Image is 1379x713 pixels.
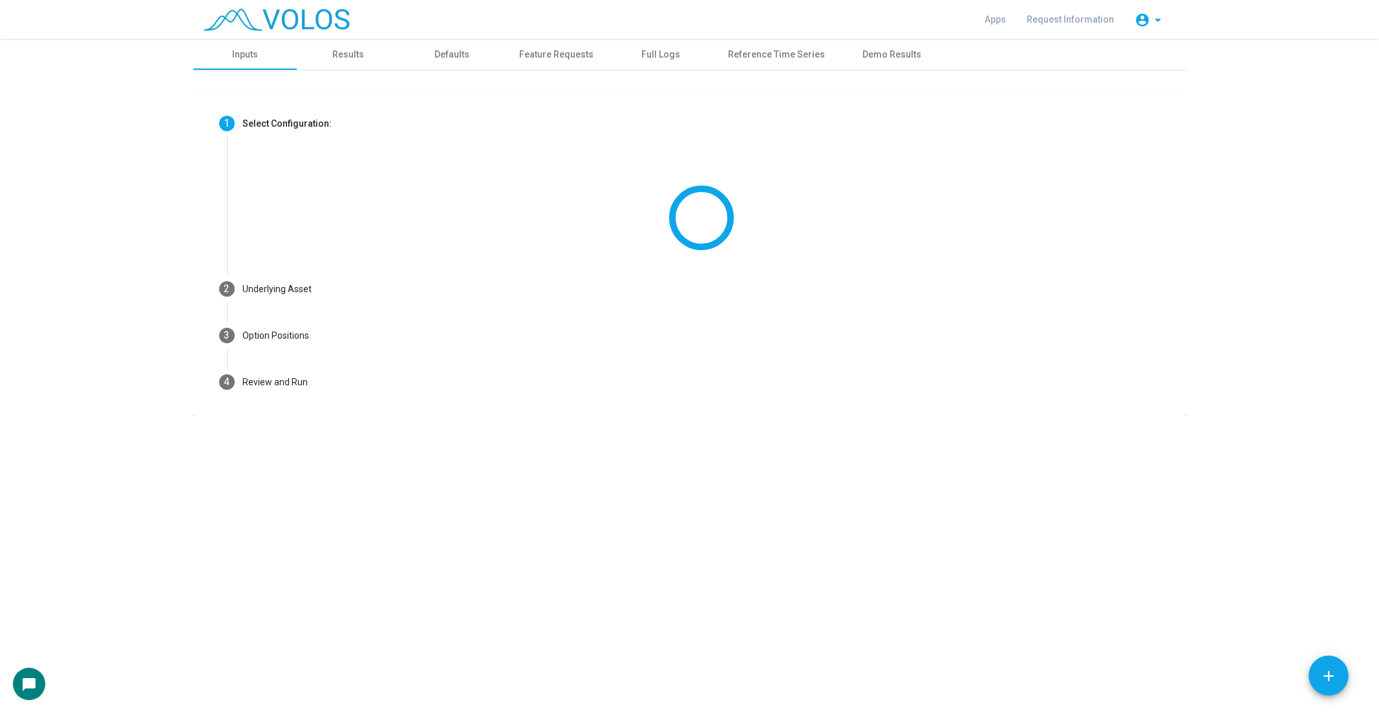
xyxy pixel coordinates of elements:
[242,329,309,343] div: Option Positions
[985,14,1006,25] span: Apps
[21,677,37,692] mat-icon: chat_bubble
[224,117,230,129] span: 1
[242,282,312,296] div: Underlying Asset
[232,48,258,61] div: Inputs
[242,376,308,389] div: Review and Run
[519,48,593,61] div: Feature Requests
[1309,655,1349,696] button: Add icon
[974,8,1016,31] a: Apps
[1027,14,1114,25] span: Request Information
[242,117,332,131] div: Select Configuration:
[862,48,921,61] div: Demo Results
[1016,8,1124,31] a: Request Information
[224,329,230,341] span: 3
[641,48,680,61] div: Full Logs
[1150,12,1166,28] mat-icon: arrow_drop_down
[1320,668,1337,685] mat-icon: add
[1135,12,1150,28] mat-icon: account_circle
[224,282,230,295] span: 2
[434,48,469,61] div: Defaults
[224,376,230,388] span: 4
[728,48,825,61] div: Reference Time Series
[332,48,364,61] div: Results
